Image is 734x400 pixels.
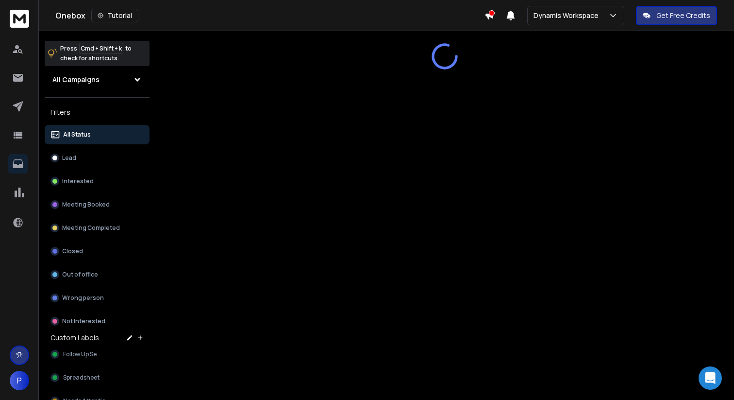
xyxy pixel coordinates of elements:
button: All Status [45,125,150,144]
p: Wrong person [62,294,104,302]
button: Interested [45,172,150,191]
button: Not Interested [45,312,150,331]
p: Closed [62,247,83,255]
p: Press to check for shortcuts. [60,44,132,63]
p: All Status [63,131,91,139]
p: Lead [62,154,76,162]
h3: Custom Labels [50,333,99,343]
button: Wrong person [45,288,150,308]
p: Meeting Completed [62,224,120,232]
p: Meeting Booked [62,201,110,209]
button: Meeting Completed [45,218,150,238]
button: Closed [45,242,150,261]
button: Follow Up Sent [45,345,150,364]
button: P [10,371,29,390]
p: Dynamis Workspace [534,11,602,20]
button: Tutorial [91,9,138,22]
button: Out of office [45,265,150,284]
button: Get Free Credits [636,6,717,25]
p: Get Free Credits [656,11,710,20]
button: All Campaigns [45,70,150,89]
p: Interested [62,177,94,185]
span: Spreadsheet [63,374,100,382]
p: Not Interested [62,317,105,325]
button: Meeting Booked [45,195,150,214]
button: Spreadsheet [45,368,150,387]
div: Onebox [55,9,484,22]
button: Lead [45,148,150,168]
h3: Filters [45,105,150,119]
span: Follow Up Sent [63,350,103,358]
p: Out of office [62,271,98,278]
h1: All Campaigns [52,75,100,85]
div: Open Intercom Messenger [699,366,722,390]
span: Cmd + Shift + k [79,43,123,54]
